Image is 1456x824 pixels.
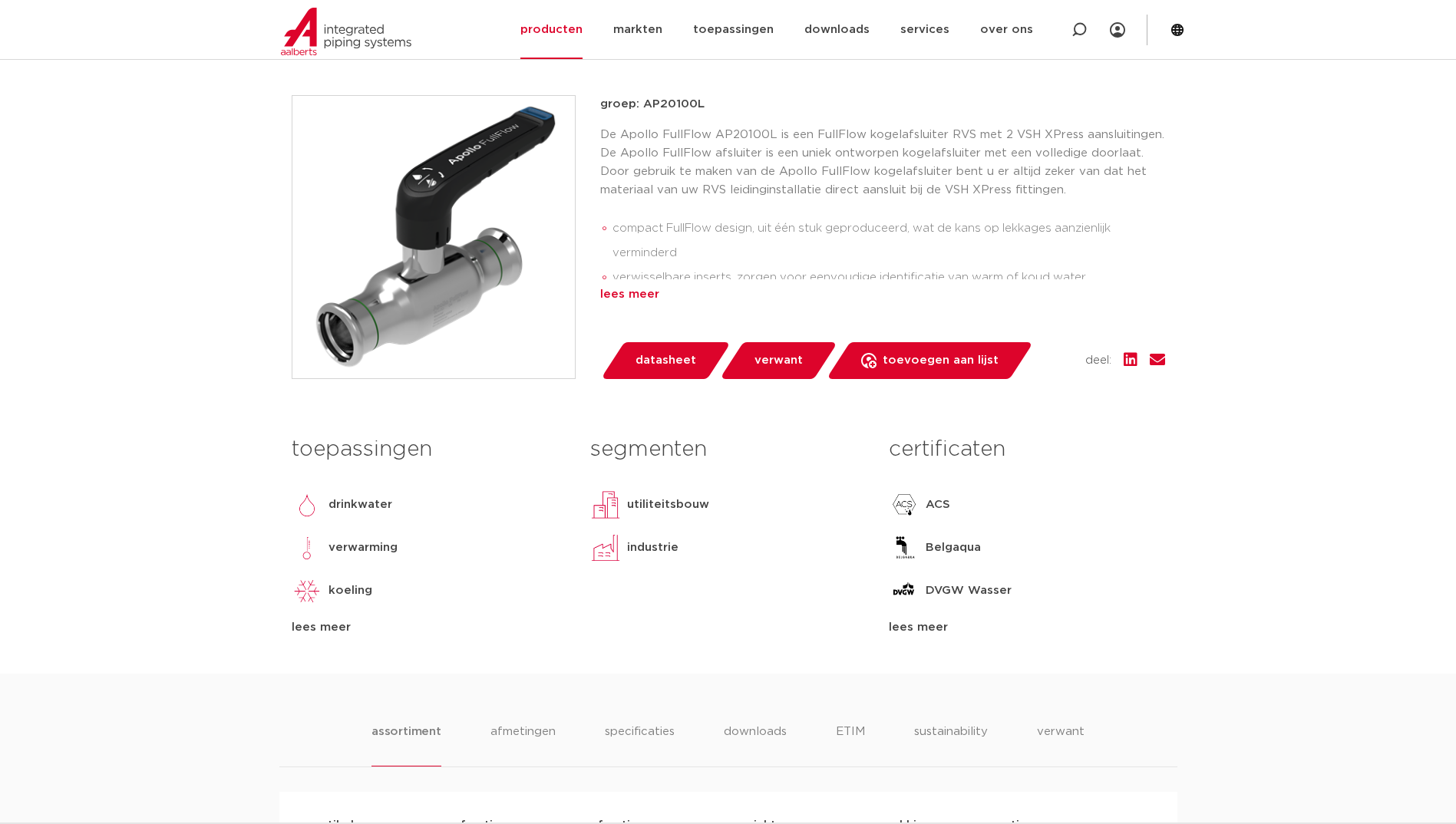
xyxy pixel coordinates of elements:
img: utiliteitsbouw [590,489,621,520]
p: De Apollo FullFlow AP20100L is een FullFlow kogelafsluiter RVS met 2 VSH XPress aansluitingen. De... [600,126,1165,199]
img: ACS [889,489,919,520]
li: downloads [724,723,787,766]
li: verwisselbare inserts, zorgen voor eenvoudige identificatie van warm of koud water [612,265,1165,290]
h3: certificaten [889,434,1164,465]
p: industrie [627,539,678,557]
div: lees meer [889,618,1164,637]
p: verwarming [329,539,398,557]
h3: toepassingen [292,434,567,465]
li: compact FullFlow design, uit één stuk geproduceerd, wat de kans op lekkages aanzienlijk verminderd [612,216,1165,265]
div: my IPS [1110,13,1125,47]
img: koeling [292,575,322,606]
p: drinkwater [329,496,392,514]
li: ETIM [836,723,865,766]
img: industrie [590,532,621,563]
div: lees meer [292,618,567,637]
p: koeling [329,582,372,600]
a: datasheet [600,342,731,379]
a: verwant [719,342,837,379]
li: sustainability [914,723,988,766]
li: specificaties [605,723,675,766]
span: deel: [1085,351,1111,370]
img: verwarming [292,532,322,563]
span: toevoegen aan lijst [883,348,999,373]
img: DVGW Wasser [889,575,919,606]
p: Belgaqua [926,539,981,557]
p: DVGW Wasser [926,582,1012,600]
div: lees meer [600,285,1165,304]
img: Product Image for Apollo FullFlow RVS kogelafsluiter L-hendel (2 x press) [292,96,575,378]
p: groep: AP20100L [600,95,1165,114]
p: ACS [926,496,950,514]
li: assortiment [371,723,441,766]
span: verwant [754,348,803,373]
p: utiliteitsbouw [627,496,709,514]
li: afmetingen [490,723,556,766]
h3: segmenten [590,434,866,465]
img: drinkwater [292,489,322,520]
span: datasheet [636,348,696,373]
img: Belgaqua [889,532,919,563]
li: verwant [1037,723,1085,766]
